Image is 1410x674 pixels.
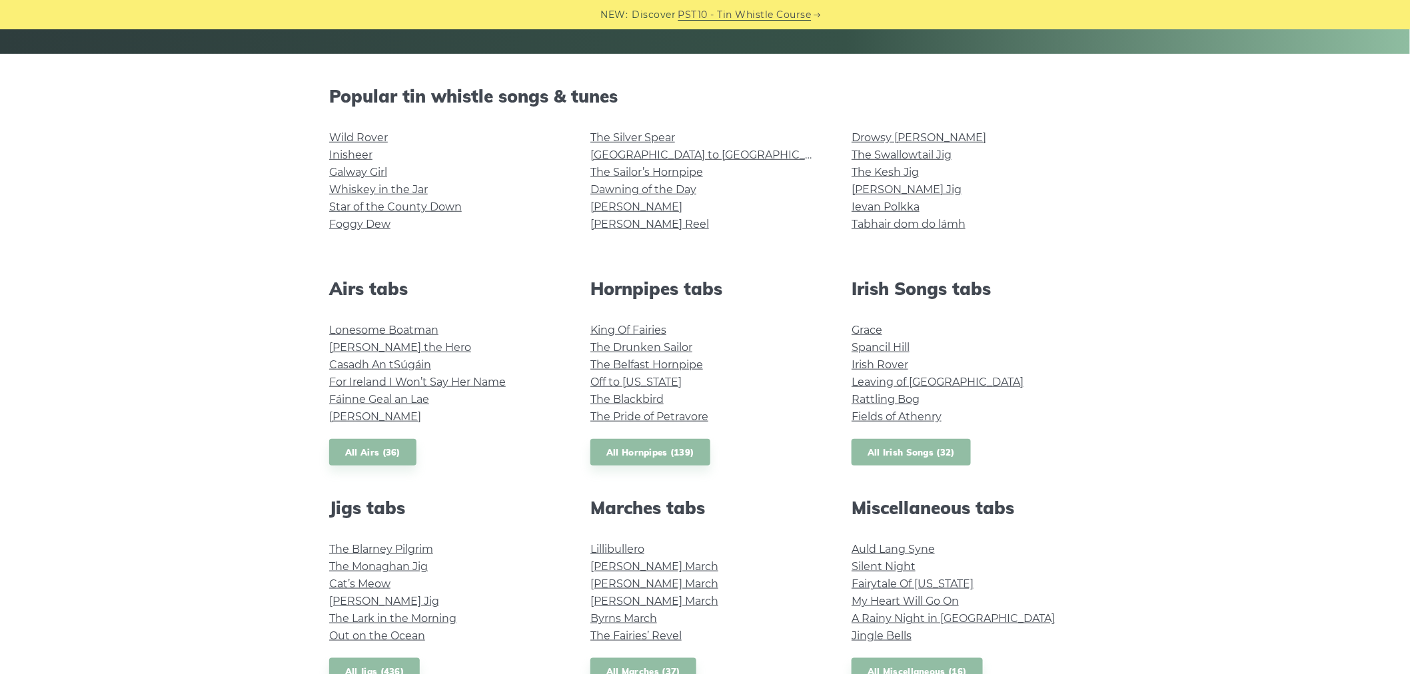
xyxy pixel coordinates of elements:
[329,629,425,642] a: Out on the Ocean
[329,149,372,161] a: Inisheer
[590,341,692,354] a: The Drunken Sailor
[590,629,682,642] a: The Fairies’ Revel
[590,410,708,423] a: The Pride of Petravore
[590,439,710,466] a: All Hornpipes (139)
[329,543,433,555] a: The Blarney Pilgrim
[329,166,387,178] a: Galway Girl
[329,498,558,518] h2: Jigs tabs
[329,410,421,423] a: [PERSON_NAME]
[852,498,1081,518] h2: Miscellaneous tabs
[329,218,390,230] a: Foggy Dew
[590,595,718,607] a: [PERSON_NAME] March
[329,341,471,354] a: [PERSON_NAME] the Hero
[852,393,920,406] a: Rattling Bog
[590,560,718,573] a: [PERSON_NAME] March
[852,560,916,573] a: Silent Night
[590,498,820,518] h2: Marches tabs
[329,358,431,371] a: Casadh An tSúgáin
[852,358,908,371] a: Irish Rover
[601,7,628,23] span: NEW:
[590,131,675,144] a: The Silver Spear
[329,393,429,406] a: Fáinne Geal an Lae
[852,149,952,161] a: The Swallowtail Jig
[852,410,942,423] a: Fields of Athenry
[852,612,1055,625] a: A Rainy Night in [GEOGRAPHIC_DATA]
[590,149,836,161] a: [GEOGRAPHIC_DATA] to [GEOGRAPHIC_DATA]
[590,218,709,230] a: [PERSON_NAME] Reel
[852,439,971,466] a: All Irish Songs (32)
[329,86,1081,107] h2: Popular tin whistle songs & tunes
[329,131,388,144] a: Wild Rover
[852,324,882,336] a: Grace
[678,7,812,23] a: PST10 - Tin Whistle Course
[852,341,910,354] a: Spancil Hill
[329,200,462,213] a: Star of the County Down
[590,577,718,590] a: [PERSON_NAME] March
[329,183,428,196] a: Whiskey in the Jar
[852,218,966,230] a: Tabhair dom do lámh
[852,629,912,642] a: Jingle Bells
[329,439,416,466] a: All Airs (36)
[329,278,558,299] h2: Airs tabs
[852,166,919,178] a: The Kesh Jig
[852,595,959,607] a: My Heart Will Go On
[852,183,962,196] a: [PERSON_NAME] Jig
[590,200,682,213] a: [PERSON_NAME]
[590,324,666,336] a: King Of Fairies
[590,612,657,625] a: Byrns March
[632,7,676,23] span: Discover
[590,393,664,406] a: The Blackbird
[329,577,390,590] a: Cat’s Meow
[852,577,974,590] a: Fairytale Of [US_STATE]
[852,376,1024,388] a: Leaving of [GEOGRAPHIC_DATA]
[329,560,428,573] a: The Monaghan Jig
[590,183,696,196] a: Dawning of the Day
[852,200,920,213] a: Ievan Polkka
[329,595,439,607] a: [PERSON_NAME] Jig
[852,278,1081,299] h2: Irish Songs tabs
[590,278,820,299] h2: Hornpipes tabs
[852,543,935,555] a: Auld Lang Syne
[590,358,703,371] a: The Belfast Hornpipe
[329,612,456,625] a: The Lark in the Morning
[329,324,438,336] a: Lonesome Boatman
[590,543,644,555] a: Lillibullero
[852,131,986,144] a: Drowsy [PERSON_NAME]
[590,376,682,388] a: Off to [US_STATE]
[329,376,506,388] a: For Ireland I Won’t Say Her Name
[590,166,703,178] a: The Sailor’s Hornpipe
